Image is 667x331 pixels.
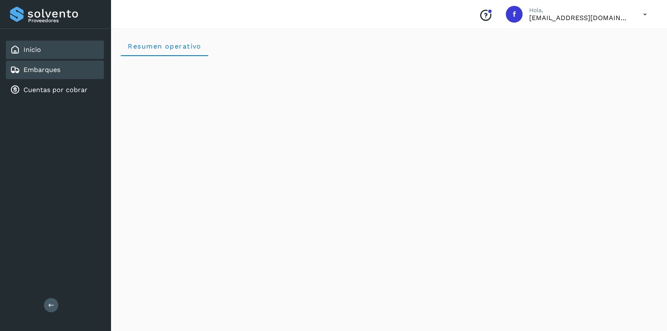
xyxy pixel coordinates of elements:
[23,86,88,94] a: Cuentas por cobrar
[6,81,104,99] div: Cuentas por cobrar
[6,61,104,79] div: Embarques
[23,66,60,74] a: Embarques
[529,14,630,22] p: facturacion@logisticafbr.com.mx
[127,42,202,50] span: Resumen operativo
[28,18,101,23] p: Proveedores
[529,7,630,14] p: Hola,
[6,41,104,59] div: Inicio
[23,46,41,54] a: Inicio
